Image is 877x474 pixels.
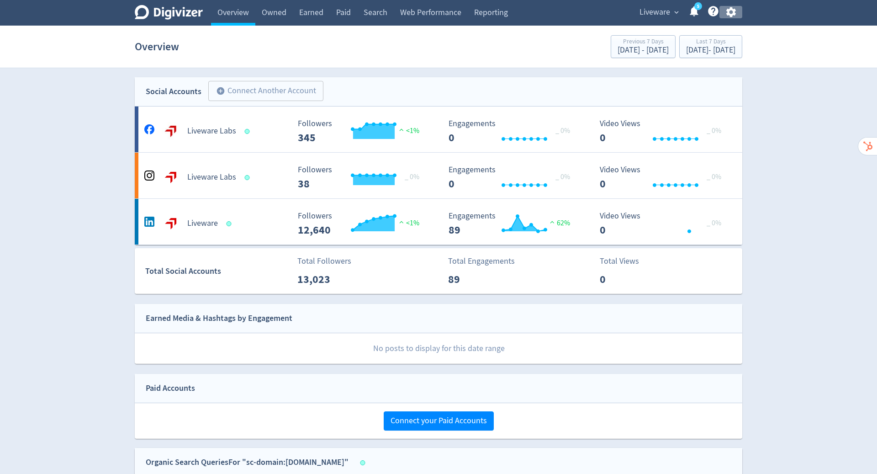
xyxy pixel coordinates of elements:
span: Data last synced: 14 Oct 2025, 2:02am (AEDT) [245,129,253,134]
span: expand_more [672,8,681,16]
svg: Followers 38 [293,165,430,190]
a: 5 [694,2,702,10]
text: 5 [697,3,699,10]
span: _ 0% [707,172,721,181]
span: _ 0% [555,172,570,181]
svg: Video Views 0 [595,119,732,144]
span: <1% [397,126,419,135]
span: 62% [548,218,570,228]
button: Last 7 Days[DATE]- [DATE] [679,35,742,58]
span: _ 0% [707,218,721,228]
div: Paid Accounts [146,382,195,395]
img: positive-performance.svg [397,218,406,225]
span: Data last synced: 14 Oct 2025, 2:02am (AEDT) [245,175,253,180]
svg: Engagements 0 [444,165,581,190]
div: [DATE] - [DATE] [618,46,669,54]
div: Earned Media & Hashtags by Engagement [146,312,292,325]
img: Liveware Labs undefined [162,168,180,186]
a: Connect Another Account [201,82,323,101]
div: Total Social Accounts [145,265,291,278]
h5: Liveware Labs [187,126,236,137]
p: No posts to display for this date range [135,333,742,364]
button: Connect your Paid Accounts [384,411,494,431]
span: Data last synced: 14 Oct 2025, 2:02am (AEDT) [227,221,234,226]
button: Liveware [636,5,681,20]
h5: Liveware [187,218,218,229]
svg: Followers 345 [293,119,430,144]
span: _ 0% [555,126,570,135]
div: Previous 7 Days [618,38,669,46]
a: Liveware Labs undefinedLiveware Labs Followers 345 Followers 345 <1% Engagements 0 Engagements 0 ... [135,107,742,152]
svg: Video Views 0 [595,165,732,190]
a: Liveware Labs undefinedLiveware Labs Followers 38 Followers 38 _ 0% Engagements 0 Engagements 0 _... [135,153,742,198]
span: <1% [397,218,419,228]
p: 89 [448,271,501,288]
div: Organic Search Queries For "sc-domain:[DOMAIN_NAME]" [146,456,349,469]
span: Connect your Paid Accounts [391,417,487,425]
img: Liveware undefined [162,214,180,233]
span: Liveware [639,5,670,20]
svg: Video Views 0 [595,212,732,236]
svg: Engagements 0 [444,119,581,144]
p: 13,023 [297,271,350,288]
svg: Engagements 89 [444,212,581,236]
p: Total Followers [297,255,351,267]
span: _ 0% [405,172,419,181]
img: positive-performance.svg [548,218,557,225]
p: 0 [600,271,652,288]
a: Liveware undefinedLiveware Followers 12,640 Followers 12,640 <1% Engagements 89 Engagements 89 62... [135,199,742,245]
div: [DATE] - [DATE] [686,46,735,54]
p: Total Engagements [448,255,515,267]
p: Total Views [600,255,652,267]
h1: Overview [135,32,179,61]
span: _ 0% [707,126,721,135]
img: Liveware Labs undefined [162,122,180,140]
div: Last 7 Days [686,38,735,46]
a: Connect your Paid Accounts [384,415,494,426]
h5: Liveware Labs [187,172,236,183]
svg: Followers 12,640 [293,212,430,236]
span: Data last synced: 14 Oct 2025, 9:02am (AEDT) [360,460,368,465]
button: Connect Another Account [208,81,323,101]
div: Social Accounts [146,85,201,98]
img: positive-performance.svg [397,126,406,133]
span: add_circle [216,86,225,96]
button: Previous 7 Days[DATE] - [DATE] [611,35,676,58]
